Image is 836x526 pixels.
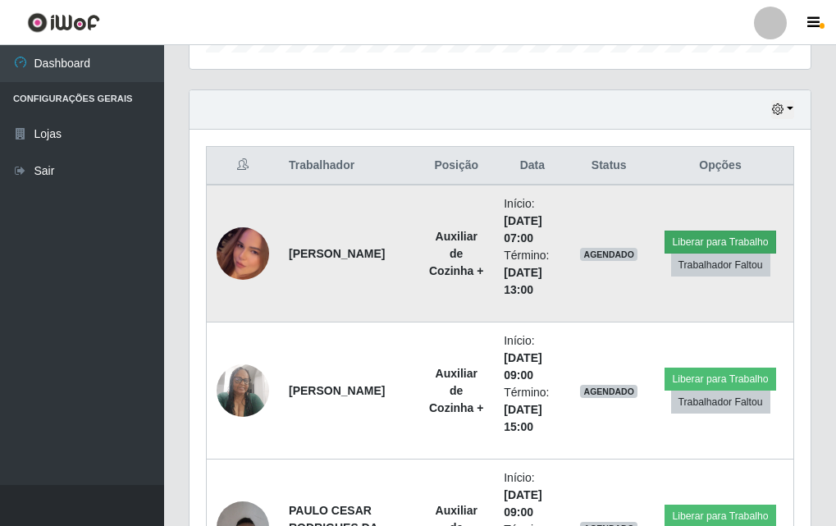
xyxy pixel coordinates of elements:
time: [DATE] 07:00 [504,214,541,245]
button: Liberar para Trabalho [665,231,775,254]
button: Trabalhador Faltou [671,391,770,414]
time: [DATE] 09:00 [504,488,541,519]
strong: [PERSON_NAME] [289,384,385,397]
strong: Auxiliar de Cozinha + [429,367,484,414]
button: Liberar para Trabalho [665,368,775,391]
th: Posição [418,147,494,185]
strong: Auxiliar de Cozinha + [429,230,484,277]
time: [DATE] 13:00 [504,266,541,296]
th: Trabalhador [279,147,418,185]
time: [DATE] 09:00 [504,351,541,382]
th: Opções [647,147,793,185]
span: AGENDADO [580,248,637,261]
li: Início: [504,469,560,521]
li: Término: [504,247,560,299]
img: 1754401535253.jpeg [217,207,269,300]
li: Início: [504,332,560,384]
li: Início: [504,195,560,247]
th: Data [494,147,570,185]
img: 1693353833969.jpeg [217,355,269,425]
button: Trabalhador Faltou [671,254,770,277]
li: Término: [504,384,560,436]
span: AGENDADO [580,385,637,398]
img: CoreUI Logo [27,12,100,33]
time: [DATE] 15:00 [504,403,541,433]
th: Status [570,147,647,185]
strong: [PERSON_NAME] [289,247,385,260]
